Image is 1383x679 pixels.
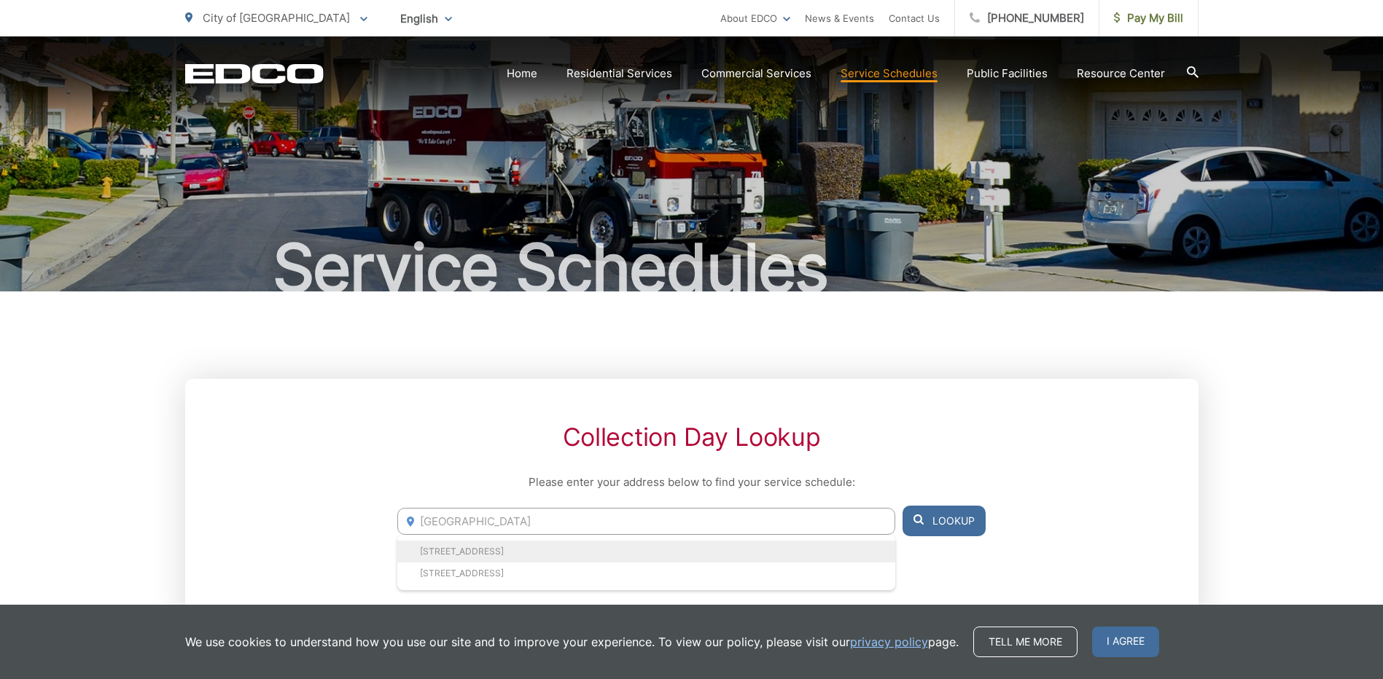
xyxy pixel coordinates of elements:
[889,9,940,27] a: Contact Us
[507,65,537,82] a: Home
[701,65,811,82] a: Commercial Services
[850,633,928,651] a: privacy policy
[397,562,895,584] li: [STREET_ADDRESS]
[1114,9,1183,27] span: Pay My Bill
[389,6,463,31] span: English
[841,65,938,82] a: Service Schedules
[967,65,1048,82] a: Public Facilities
[566,65,672,82] a: Residential Services
[185,63,324,84] a: EDCD logo. Return to the homepage.
[397,541,895,562] li: [STREET_ADDRESS]
[185,633,959,651] p: We use cookies to understand how you use our site and to improve your experience. To view our pol...
[203,11,350,25] span: City of [GEOGRAPHIC_DATA]
[1092,627,1159,657] span: I agree
[720,9,790,27] a: About EDCO
[805,9,874,27] a: News & Events
[397,423,985,452] h2: Collection Day Lookup
[1077,65,1165,82] a: Resource Center
[397,474,985,491] p: Please enter your address below to find your service schedule:
[973,627,1078,657] a: Tell me more
[903,506,986,536] button: Lookup
[397,508,895,535] input: Enter Address
[185,232,1199,305] h1: Service Schedules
